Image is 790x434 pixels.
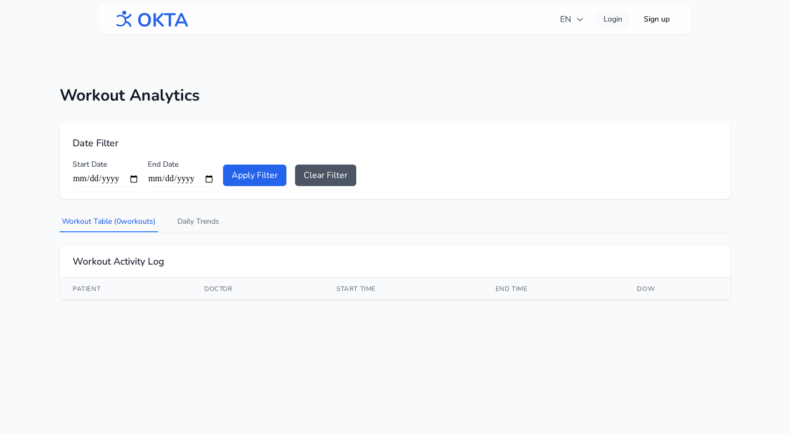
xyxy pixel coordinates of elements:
label: Start Date [73,159,139,170]
th: Start Time [324,278,483,300]
th: Patient [60,278,191,300]
button: Daily Trends [175,212,221,232]
h1: Workout Analytics [60,86,730,105]
button: Apply Filter [223,165,286,186]
a: Login [595,10,631,29]
button: EN [554,9,591,30]
a: Sign up [635,10,678,29]
button: Clear Filter [295,165,356,186]
th: End Time [483,278,624,300]
th: Doctor [191,278,324,300]
img: OKTA logo [112,5,189,33]
span: EN [560,13,584,26]
th: DOW [624,278,730,300]
h2: Date Filter [73,136,717,151]
button: Workout Table (0workouts) [60,212,158,232]
label: End Date [148,159,214,170]
h2: Workout Activity Log [73,254,717,269]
